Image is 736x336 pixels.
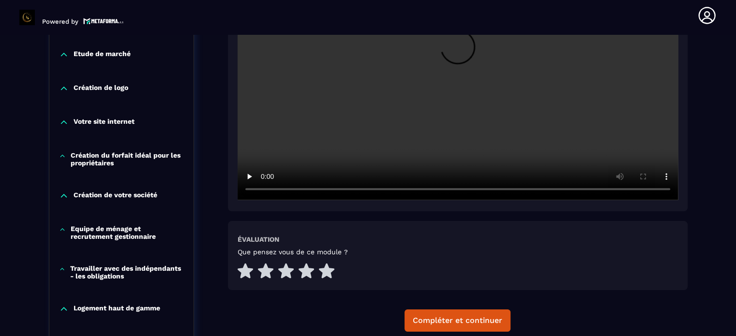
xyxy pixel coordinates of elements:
[74,191,157,201] p: Création de votre société
[71,225,184,240] p: Equipe de ménage et recrutement gestionnaire
[19,10,35,25] img: logo-branding
[74,117,135,127] p: Votre site internet
[405,309,511,332] button: Compléter et continuer
[74,304,160,314] p: Logement haut de gamme
[83,17,124,25] img: logo
[413,316,502,325] div: Compléter et continuer
[238,235,279,243] h6: Évaluation
[74,50,131,59] p: Etude de marché
[71,151,183,167] p: Création du forfait idéal pour les propriétaires
[74,84,128,93] p: Création de logo
[42,18,78,25] p: Powered by
[238,248,348,256] h5: Que pensez vous de ce module ?
[70,264,183,280] p: Travailler avec des indépendants - les obligations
